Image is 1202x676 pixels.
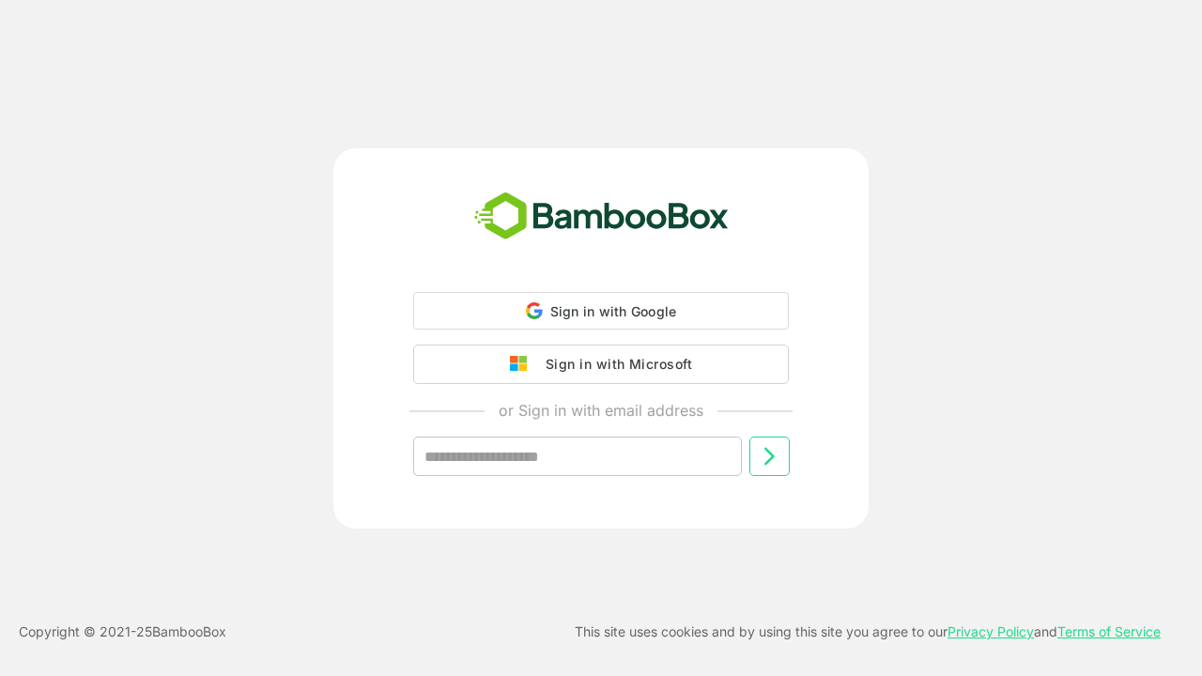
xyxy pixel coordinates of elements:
p: This site uses cookies and by using this site you agree to our and [575,621,1161,643]
div: Sign in with Microsoft [536,352,692,376]
a: Terms of Service [1057,623,1161,639]
span: Sign in with Google [550,303,677,319]
p: Copyright © 2021- 25 BambooBox [19,621,226,643]
p: or Sign in with email address [499,399,703,422]
a: Privacy Policy [948,623,1034,639]
img: bamboobox [464,186,739,248]
div: Sign in with Google [413,292,789,330]
img: google [510,356,536,373]
button: Sign in with Microsoft [413,345,789,384]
